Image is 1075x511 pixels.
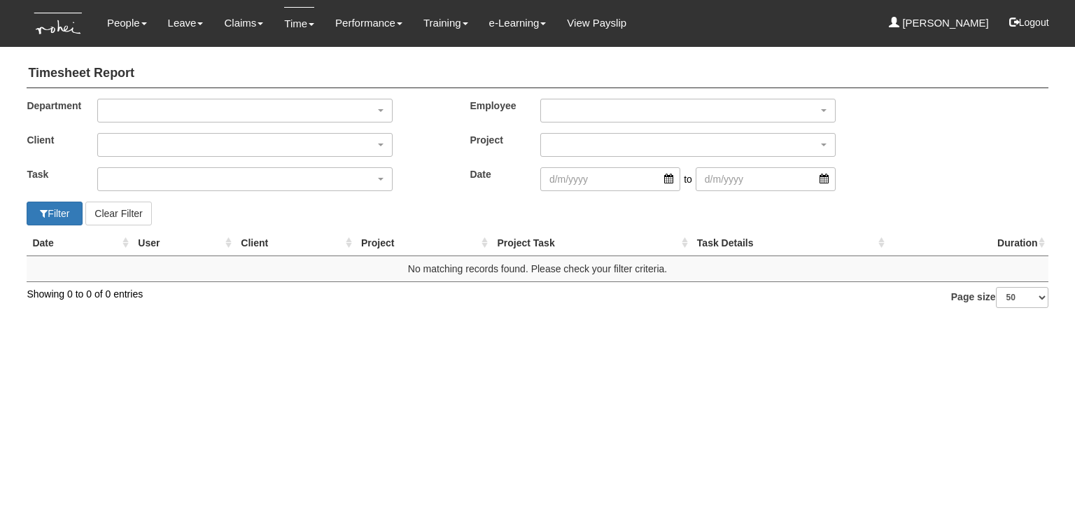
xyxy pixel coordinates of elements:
input: d/m/yyyy [696,167,836,191]
label: Client [16,133,86,147]
a: Training [423,7,468,39]
th: Project Task : activate to sort column ascending [491,230,691,256]
a: View Payslip [567,7,626,39]
th: Task Details : activate to sort column ascending [691,230,889,256]
th: Client : activate to sort column ascending [235,230,356,256]
th: Duration : activate to sort column ascending [888,230,1048,256]
th: User : activate to sort column ascending [132,230,235,256]
label: Page size [951,287,1048,308]
td: No matching records found. Please check your filter criteria. [27,255,1048,281]
a: [PERSON_NAME] [889,7,989,39]
input: d/m/yyyy [540,167,680,191]
label: Project [459,133,529,147]
th: Date : activate to sort column ascending [27,230,132,256]
a: Performance [335,7,402,39]
th: Project : activate to sort column ascending [356,230,492,256]
span: to [680,167,696,191]
button: Filter [27,202,83,225]
label: Task [16,167,86,181]
button: Logout [999,6,1059,39]
a: People [107,7,147,39]
label: Employee [459,99,529,113]
select: Page size [996,287,1048,308]
label: Date [459,167,529,181]
button: Clear Filter [85,202,151,225]
a: Claims [224,7,263,39]
h4: Timesheet Report [27,59,1048,88]
a: Time [284,7,314,40]
a: e-Learning [489,7,547,39]
a: Leave [168,7,204,39]
label: Department [16,99,86,113]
